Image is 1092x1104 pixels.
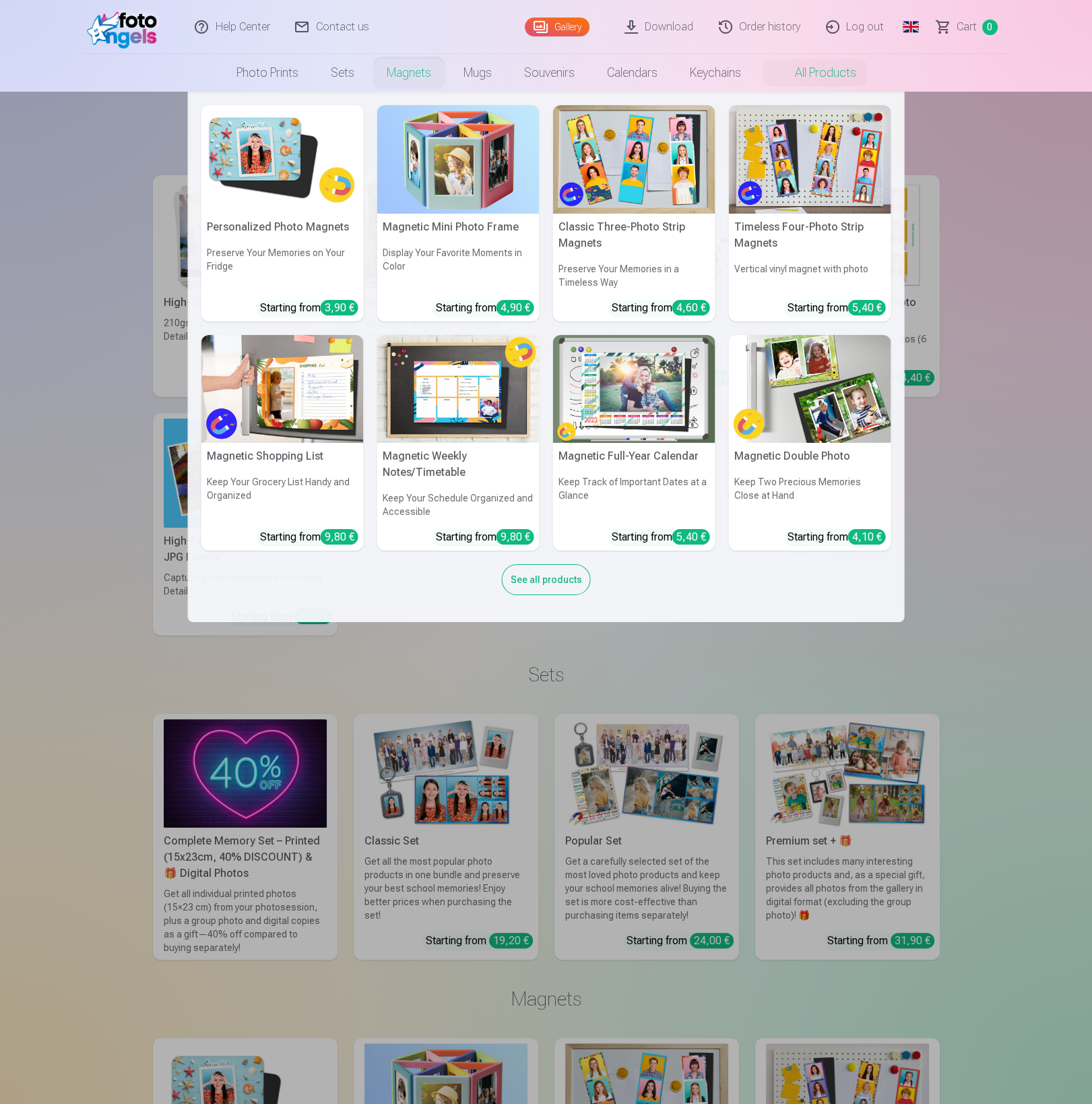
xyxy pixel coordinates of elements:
[729,335,891,443] img: Magnetic Double Photo
[201,335,364,551] a: Magnetic Shopping ListMagnetic Shopping ListKeep Your Grocery List Handy and OrganizedStarting fr...
[525,18,589,36] a: Gallery
[496,300,534,315] div: 4,90 €
[496,529,534,545] div: 9,80 €
[315,54,371,92] a: Sets
[201,470,364,524] h6: Keep Your Grocery List Handy and Organized
[508,54,591,92] a: Souvenirs
[377,214,540,241] h5: Magnetic Mini Photo Frame
[553,335,715,551] a: Magnetic Full-Year CalendarMagnetic Full-Year CalendarKeep Track of Important Dates at a GlanceSt...
[377,486,540,524] h6: Keep Your Schedule Organized and Accessible
[674,54,757,92] a: Keychains
[982,20,998,35] span: 0
[729,470,891,524] h6: Keep Two Precious Memories Close at Hand
[377,105,540,321] a: Magnetic Mini Photo FrameMagnetic Mini Photo FrameDisplay Your Favorite Moments in ColorStarting ...
[957,19,977,35] span: Сart
[321,300,358,315] div: 3,90 €
[788,300,886,316] div: Starting from
[377,335,540,551] a: Magnetic Weekly Notes/TimetableMagnetic Weekly Notes/TimetableKeep Your Schedule Organized and Ac...
[848,300,886,315] div: 5,40 €
[502,564,591,595] div: See all products
[201,335,364,443] img: Magnetic Shopping List
[848,529,886,545] div: 4,10 €
[201,105,364,321] a: Personalized Photo MagnetsPersonalized Photo MagnetsPreserve Your Memories on Your FridgeStarting...
[672,529,710,545] div: 5,40 €
[729,443,891,470] h5: Magnetic Double Photo
[553,257,715,295] h6: Preserve Your Memories in a Timeless Way
[201,443,364,470] h5: Magnetic Shopping List
[729,214,891,257] h5: Timeless Four-Photo Strip Magnets
[377,105,540,214] img: Magnetic Mini Photo Frame
[553,105,715,321] a: Classic Three-Photo Strip MagnetsClassic Three-Photo Strip MagnetsPreserve Your Memories in a Tim...
[377,241,540,295] h6: Display Your Favorite Moments in Color
[502,572,591,586] a: See all products
[553,470,715,524] h6: Keep Track of Important Dates at a Glance
[377,335,540,443] img: Magnetic Weekly Notes/Timetable
[729,105,891,321] a: Timeless Four-Photo Strip MagnetsTimeless Four-Photo Strip MagnetsVertical vinyl magnet with phot...
[220,54,315,92] a: Photo prints
[260,300,358,316] div: Starting from
[553,443,715,470] h5: Magnetic Full-Year Calendar
[201,214,364,241] h5: Personalized Photo Magnets
[729,257,891,295] h6: Vertical vinyl magnet with photo
[436,529,534,545] div: Starting from
[672,300,710,315] div: 4,60 €
[729,335,891,551] a: Magnetic Double PhotoMagnetic Double PhotoKeep Two Precious Memories Close at HandStarting from4,...
[591,54,674,92] a: Calendars
[788,529,886,545] div: Starting from
[757,54,872,92] a: All products
[87,5,164,49] img: /fa1
[371,54,447,92] a: Magnets
[321,529,358,545] div: 9,80 €
[553,105,715,214] img: Classic Three-Photo Strip Magnets
[612,529,710,545] div: Starting from
[260,529,358,545] div: Starting from
[553,335,715,443] img: Magnetic Full-Year Calendar
[201,105,364,214] img: Personalized Photo Magnets
[377,443,540,486] h5: Magnetic Weekly Notes/Timetable
[201,241,364,295] h6: Preserve Your Memories on Your Fridge
[729,105,891,214] img: Timeless Four-Photo Strip Magnets
[447,54,508,92] a: Mugs
[436,300,534,316] div: Starting from
[553,214,715,257] h5: Classic Three-Photo Strip Magnets
[612,300,710,316] div: Starting from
